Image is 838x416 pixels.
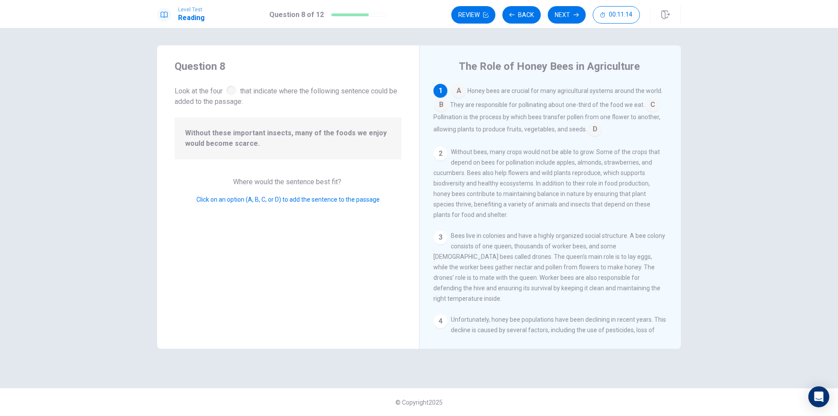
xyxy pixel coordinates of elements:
h1: Reading [178,13,205,23]
span: Click on an option (A, B, C, or D) to add the sentence to the passage [196,196,380,203]
span: Pollination is the process by which bees transfer pollen from one flower to another, allowing pla... [433,113,660,133]
span: © Copyright 2025 [395,399,443,406]
button: Next [548,6,586,24]
span: Honey bees are crucial for many agricultural systems around the world. [467,87,663,94]
h4: Question 8 [175,59,402,73]
span: C [646,98,659,112]
div: 4 [433,314,447,328]
div: 2 [433,147,447,161]
button: Review [451,6,495,24]
span: Look at the four that indicate where the following sentence could be added to the passage: [175,84,402,107]
h4: The Role of Honey Bees in Agriculture [459,59,640,73]
span: Bees live in colonies and have a highly organized social structure. A bee colony consists of one ... [433,232,665,302]
span: They are responsible for pollinating about one-third of the food we eat. [450,101,645,108]
div: Open Intercom Messenger [808,386,829,407]
div: 1 [433,84,447,98]
span: Level Test [178,7,205,13]
h1: Question 8 of 12 [269,10,324,20]
span: D [588,122,602,136]
span: B [434,98,448,112]
span: Without bees, many crops would not be able to grow. Some of the crops that depend on bees for pol... [433,148,660,218]
div: 3 [433,230,447,244]
button: 00:11:14 [593,6,640,24]
span: A [452,84,466,98]
span: 00:11:14 [609,11,632,18]
span: Without these important insects, many of the foods we enjoy would become scarce. [185,128,391,149]
span: Where would the sentence best fit? [233,178,343,186]
button: Back [502,6,541,24]
span: Unfortunately, honey bee populations have been declining in recent years. This decline is caused ... [433,316,667,386]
